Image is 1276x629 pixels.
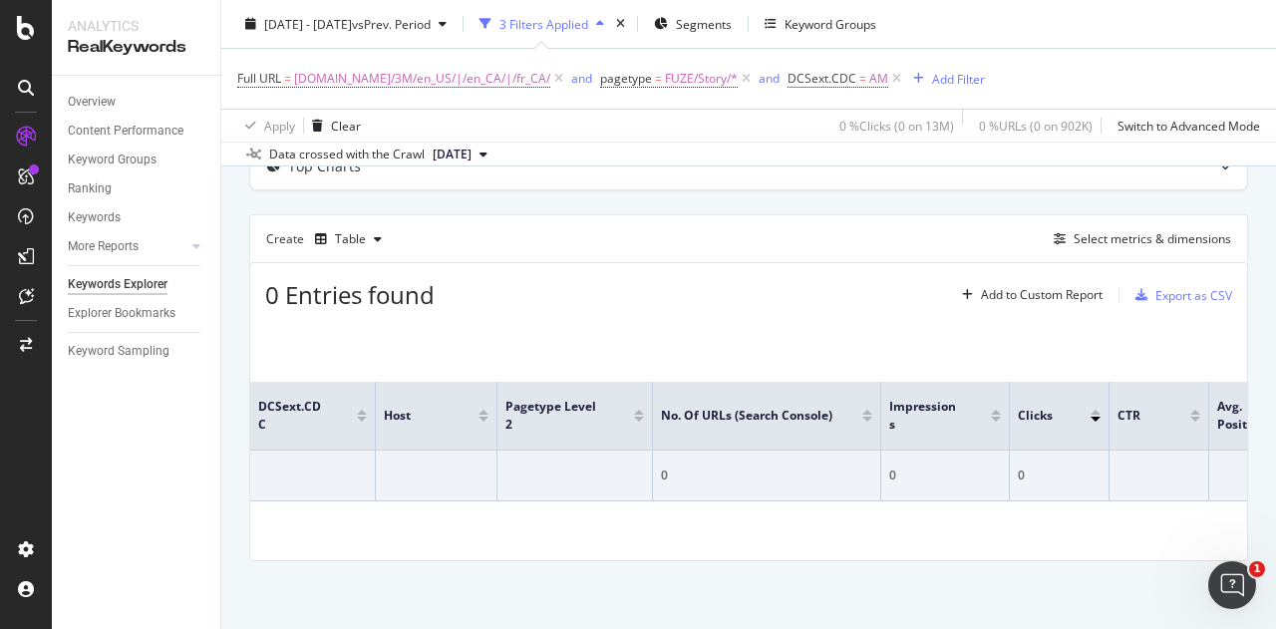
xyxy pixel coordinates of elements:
[932,70,985,87] div: Add Filter
[1117,407,1160,425] span: CTR
[264,15,352,32] span: [DATE] - [DATE]
[661,407,832,425] span: No. of URLs (Search Console)
[288,157,361,176] div: Top Charts
[68,303,175,324] div: Explorer Bookmarks
[284,70,291,87] span: =
[258,398,327,434] span: DCSext.CDC
[1046,227,1231,251] button: Select metrics & dimensions
[68,121,206,142] a: Content Performance
[954,279,1103,311] button: Add to Custom Report
[384,407,449,425] span: Host
[472,8,612,40] button: 3 Filters Applied
[237,110,295,142] button: Apply
[839,117,954,134] div: 0 % Clicks ( 0 on 13M )
[1155,287,1232,304] div: Export as CSV
[68,36,204,59] div: RealKeywords
[68,341,169,362] div: Keyword Sampling
[785,15,876,32] div: Keyword Groups
[571,70,592,87] div: and
[352,15,431,32] span: vs Prev. Period
[905,67,985,91] button: Add Filter
[788,70,856,87] span: DCSext.CDC
[571,69,592,88] button: and
[68,92,116,113] div: Overview
[68,150,206,170] a: Keyword Groups
[655,70,662,87] span: =
[1117,117,1260,134] div: Switch to Advanced Mode
[307,223,390,255] button: Table
[981,289,1103,301] div: Add to Custom Report
[68,236,139,257] div: More Reports
[304,110,361,142] button: Clear
[612,14,629,34] div: times
[425,143,495,166] button: [DATE]
[676,15,732,32] span: Segments
[68,92,206,113] a: Overview
[266,223,390,255] div: Create
[757,8,884,40] button: Keyword Groups
[68,303,206,324] a: Explorer Bookmarks
[68,207,121,228] div: Keywords
[759,69,780,88] button: and
[264,117,295,134] div: Apply
[979,117,1093,134] div: 0 % URLs ( 0 on 902K )
[68,207,206,228] a: Keywords
[889,398,961,434] span: Impressions
[646,8,740,40] button: Segments
[68,178,112,199] div: Ranking
[68,16,204,36] div: Analytics
[859,70,866,87] span: =
[68,178,206,199] a: Ranking
[68,274,167,295] div: Keywords Explorer
[265,278,435,311] span: 0 Entries found
[237,70,281,87] span: Full URL
[665,65,738,93] span: FUZE/Story/*
[759,70,780,87] div: and
[1208,561,1256,609] iframe: Intercom live chat
[1074,230,1231,247] div: Select metrics & dimensions
[68,274,206,295] a: Keywords Explorer
[294,65,550,93] span: [DOMAIN_NAME]/3M/en_US/|/en_CA/|/fr_CA/
[661,467,872,484] div: 0
[869,65,888,93] span: AM
[237,8,455,40] button: [DATE] - [DATE]vsPrev. Period
[269,146,425,163] div: Data crossed with the Crawl
[68,150,157,170] div: Keyword Groups
[1127,279,1232,311] button: Export as CSV
[68,121,183,142] div: Content Performance
[505,398,604,434] span: pagetype Level 2
[68,341,206,362] a: Keyword Sampling
[331,117,361,134] div: Clear
[1018,407,1061,425] span: Clicks
[600,70,652,87] span: pagetype
[889,467,1001,484] div: 0
[1110,110,1260,142] button: Switch to Advanced Mode
[499,15,588,32] div: 3 Filters Applied
[68,236,186,257] a: More Reports
[1249,561,1265,577] span: 1
[335,233,366,245] div: Table
[433,146,472,163] span: 2024 Dec. 1st
[1018,467,1101,484] div: 0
